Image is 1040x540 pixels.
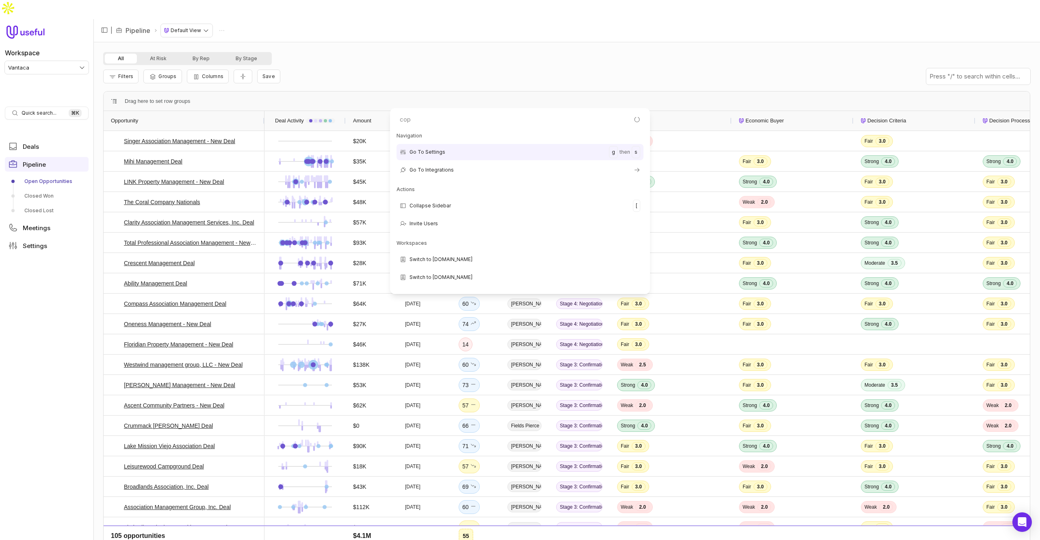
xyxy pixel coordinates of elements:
div: Collapse Sidebar [396,198,643,214]
div: Navigation [396,131,643,141]
div: Go To Integrations [396,162,643,178]
kbd: [ [633,200,640,212]
div: Invite Users [396,216,643,232]
div: Copy workspace ID [396,287,643,303]
div: Workspaces [396,238,643,248]
kbd: g [609,146,618,158]
div: Switch to [DOMAIN_NAME] [396,269,643,285]
div: Go To Settings [396,144,643,160]
div: Actions [396,185,643,194]
div: Suggestions [393,131,647,291]
input: Search for pages and commands... [393,111,647,128]
kbd: s [632,146,640,158]
div: Switch to [DOMAIN_NAME] [396,251,643,268]
span: then [620,147,630,157]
